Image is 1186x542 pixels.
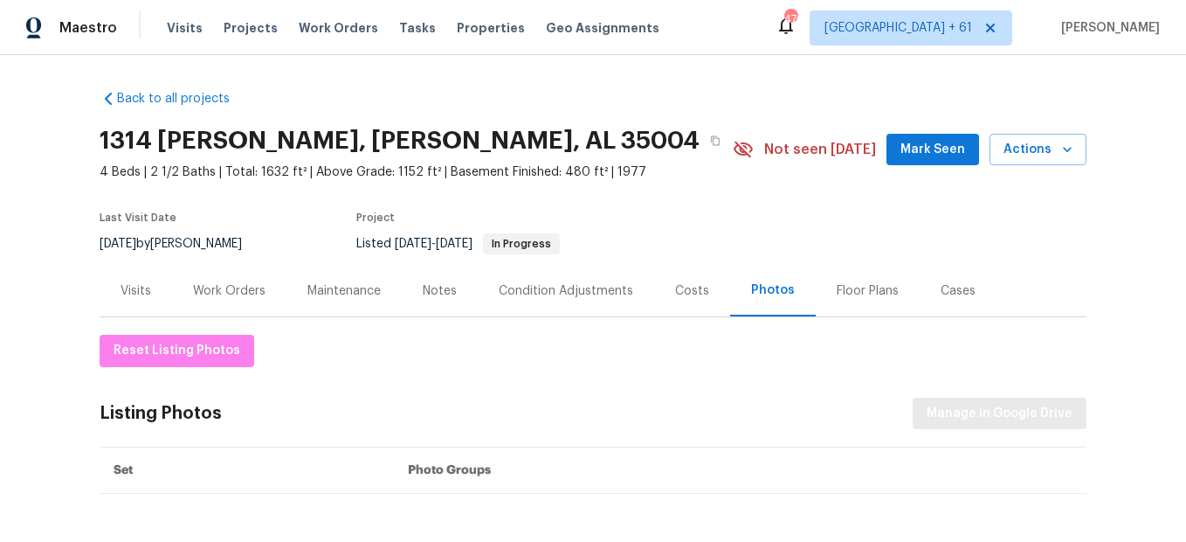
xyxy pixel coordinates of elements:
[193,282,265,300] div: Work Orders
[100,335,254,367] button: Reset Listing Photos
[700,125,731,156] button: Copy Address
[886,134,979,166] button: Mark Seen
[224,19,278,37] span: Projects
[121,282,151,300] div: Visits
[751,281,795,299] div: Photos
[764,141,876,158] span: Not seen [DATE]
[436,238,472,250] span: [DATE]
[394,448,1086,494] th: Photo Groups
[499,282,633,300] div: Condition Adjustments
[100,90,267,108] a: Back to all projects
[100,238,136,250] span: [DATE]
[114,340,240,362] span: Reset Listing Photos
[457,19,525,37] span: Properties
[356,238,560,250] span: Listed
[1054,19,1160,37] span: [PERSON_NAME]
[900,139,965,161] span: Mark Seen
[913,398,1086,430] button: Manage in Google Drive
[941,282,976,300] div: Cases
[395,238,472,250] span: -
[100,405,222,422] div: Listing Photos
[837,282,899,300] div: Floor Plans
[100,163,733,181] span: 4 Beds | 2 1/2 Baths | Total: 1632 ft² | Above Grade: 1152 ft² | Basement Finished: 480 ft² | 1977
[784,10,796,28] div: 470
[307,282,381,300] div: Maintenance
[100,132,700,149] h2: 1314 [PERSON_NAME], [PERSON_NAME], AL 35004
[927,403,1072,425] span: Manage in Google Drive
[824,19,972,37] span: [GEOGRAPHIC_DATA] + 61
[989,134,1086,166] button: Actions
[485,239,558,249] span: In Progress
[675,282,709,300] div: Costs
[100,448,394,494] th: Set
[356,212,395,223] span: Project
[299,19,378,37] span: Work Orders
[167,19,203,37] span: Visits
[395,238,431,250] span: [DATE]
[1003,139,1072,161] span: Actions
[100,212,176,223] span: Last Visit Date
[423,282,457,300] div: Notes
[546,19,659,37] span: Geo Assignments
[100,233,263,254] div: by [PERSON_NAME]
[399,22,436,34] span: Tasks
[59,19,117,37] span: Maestro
